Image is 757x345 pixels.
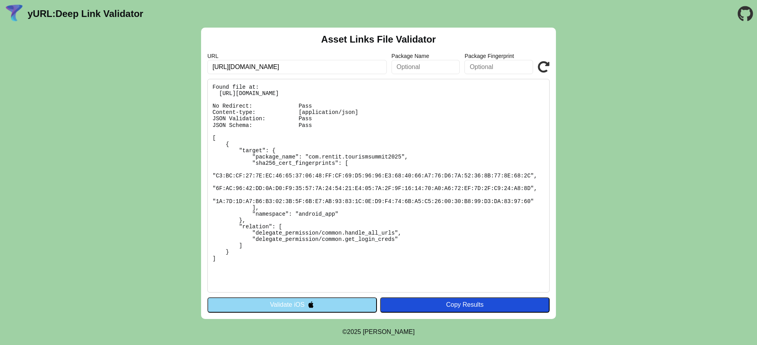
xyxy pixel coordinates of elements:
[308,301,314,308] img: appleIcon.svg
[392,60,460,74] input: Optional
[380,297,550,312] button: Copy Results
[392,53,460,59] label: Package Name
[321,34,436,45] h2: Asset Links File Validator
[207,53,387,59] label: URL
[28,8,143,19] a: yURL:Deep Link Validator
[347,328,361,335] span: 2025
[207,60,387,74] input: Required
[342,319,414,345] footer: ©
[207,79,550,293] pre: Found file at: [URL][DOMAIN_NAME] No Redirect: Pass Content-type: [application/json] JSON Validat...
[464,60,533,74] input: Optional
[4,4,24,24] img: yURL Logo
[363,328,415,335] a: Michael Ibragimchayev's Personal Site
[207,297,377,312] button: Validate iOS
[464,53,533,59] label: Package Fingerprint
[384,301,546,308] div: Copy Results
